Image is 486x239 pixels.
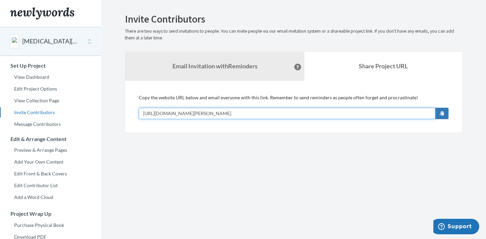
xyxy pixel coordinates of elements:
[125,13,462,25] h2: Invite Contributors
[125,28,462,41] p: There are two ways to send invitations to people. You can invite people via our email invitation ...
[359,62,408,70] b: Share Project URL
[10,7,74,20] img: Newlywords logo
[0,136,101,142] h3: Edit & Arrange Content
[433,219,479,236] iframe: Opens a widget where you can chat to one of our agents
[0,63,101,69] h3: Set Up Project
[0,211,101,217] h3: Project Wrap Up
[22,37,77,46] button: [MEDICAL_DATA][PERSON_NAME] Parental Leave Card
[139,94,449,119] div: Copy the website URL below and email everyone with this link. Remember to send reminders as peopl...
[172,62,258,70] strong: Email Invitation with Reminders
